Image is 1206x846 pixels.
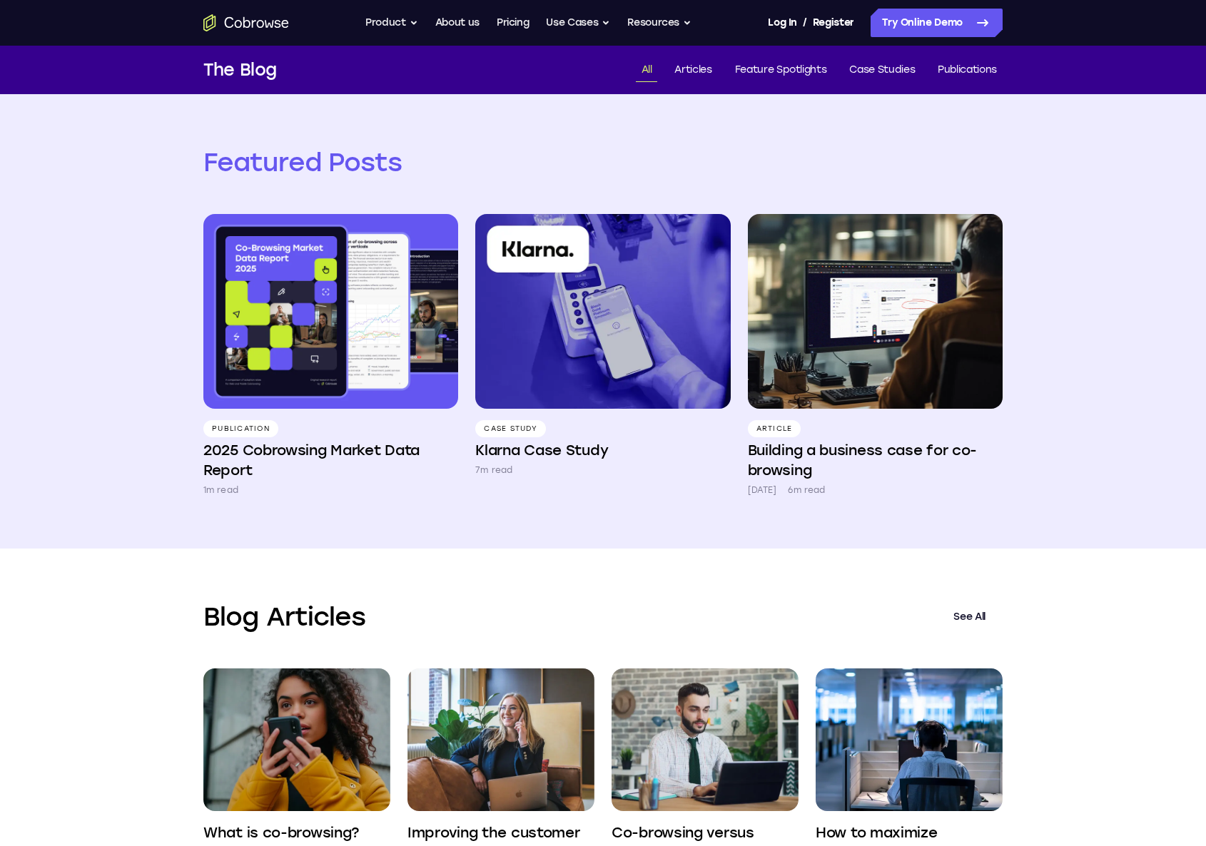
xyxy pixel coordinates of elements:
[816,668,1003,811] img: How to maximize revenue-generating opportunities with co-browsing
[203,822,360,842] h4: What is co-browsing?
[365,9,418,37] button: Product
[729,58,833,82] a: Feature Spotlights
[669,58,717,82] a: Articles
[843,58,921,82] a: Case Studies
[203,600,936,634] h2: Blog Articles
[407,668,594,811] img: Improving the customer support experience with co-browsing
[475,214,730,477] a: Case Study Klarna Case Study 7m read
[813,9,854,37] a: Register
[627,9,691,37] button: Resources
[435,9,480,37] a: About us
[203,57,277,83] h1: The Blog
[748,483,777,497] p: [DATE]
[932,58,1003,82] a: Publications
[546,9,610,37] button: Use Cases
[871,9,1003,37] a: Try Online Demo
[203,668,390,811] img: What is co-browsing?
[803,14,807,31] span: /
[612,668,799,811] img: Co-browsing versus screen sharing, what’s the difference?
[475,440,608,460] h4: Klarna Case Study
[203,420,278,437] p: Publication
[203,483,238,497] p: 1m read
[748,440,1003,480] h4: Building a business case for co-browsing
[475,463,512,477] p: 7m read
[203,440,458,480] h4: 2025 Cobrowsing Market Data Report
[636,58,658,82] a: All
[497,9,529,37] a: Pricing
[475,214,730,409] img: Klarna Case Study
[203,214,458,497] a: Publication 2025 Cobrowsing Market Data Report 1m read
[203,14,289,31] a: Go to the home page
[748,214,1003,497] a: Article Building a business case for co-browsing [DATE] 6m read
[936,600,1003,634] a: See All
[768,9,796,37] a: Log In
[203,214,458,409] img: 2025 Cobrowsing Market Data Report
[475,420,546,437] p: Case Study
[748,214,1003,409] img: Building a business case for co-browsing
[203,146,1003,180] h2: Featured Posts
[788,483,825,497] p: 6m read
[748,420,801,437] p: Article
